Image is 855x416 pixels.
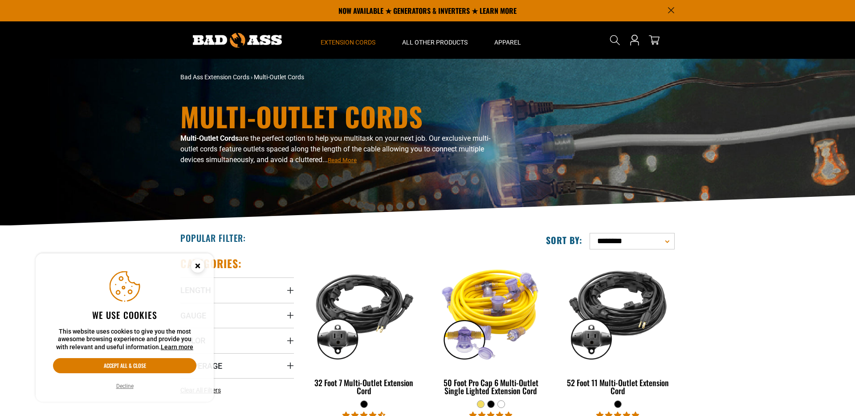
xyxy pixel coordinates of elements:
[180,134,239,143] b: Multi-Outlet Cords
[180,232,246,244] h2: Popular Filter:
[193,33,282,48] img: Bad Ass Extension Cords
[307,21,389,59] summary: Extension Cords
[53,309,196,321] h2: We use cookies
[494,38,521,46] span: Apparel
[561,257,675,400] a: black 52 Foot 11 Multi-Outlet Extension Cord
[180,73,505,82] nav: breadcrumbs
[608,33,622,47] summary: Search
[180,103,505,130] h1: Multi-Outlet Cords
[546,234,582,246] label: Sort by:
[562,261,674,363] img: black
[161,343,193,351] a: Learn more
[321,38,375,46] span: Extension Cords
[180,303,294,328] summary: Gauge
[308,261,420,363] img: black
[114,382,136,391] button: Decline
[307,257,421,400] a: black 32 Foot 7 Multi-Outlet Extension Cord
[53,358,196,373] button: Accept all & close
[307,379,421,395] div: 32 Foot 7 Multi-Outlet Extension Cord
[180,73,249,81] a: Bad Ass Extension Cords
[435,261,547,363] img: yellow
[328,157,357,163] span: Read More
[434,379,548,395] div: 50 Foot Pro Cap 6 Multi-Outlet Single Lighted Extension Cord
[254,73,304,81] span: Multi-Outlet Cords
[389,21,481,59] summary: All Other Products
[180,353,294,378] summary: Amperage
[481,21,534,59] summary: Apparel
[180,134,490,164] span: are the perfect option to help you multitask on your next job. Our exclusive multi-outlet cords f...
[36,253,214,402] aside: Cookie Consent
[434,257,548,400] a: yellow 50 Foot Pro Cap 6 Multi-Outlet Single Lighted Extension Cord
[180,277,294,302] summary: Length
[251,73,252,81] span: ›
[402,38,468,46] span: All Other Products
[180,328,294,353] summary: Color
[561,379,675,395] div: 52 Foot 11 Multi-Outlet Extension Cord
[53,328,196,351] p: This website uses cookies to give you the most awesome browsing experience and provide you with r...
